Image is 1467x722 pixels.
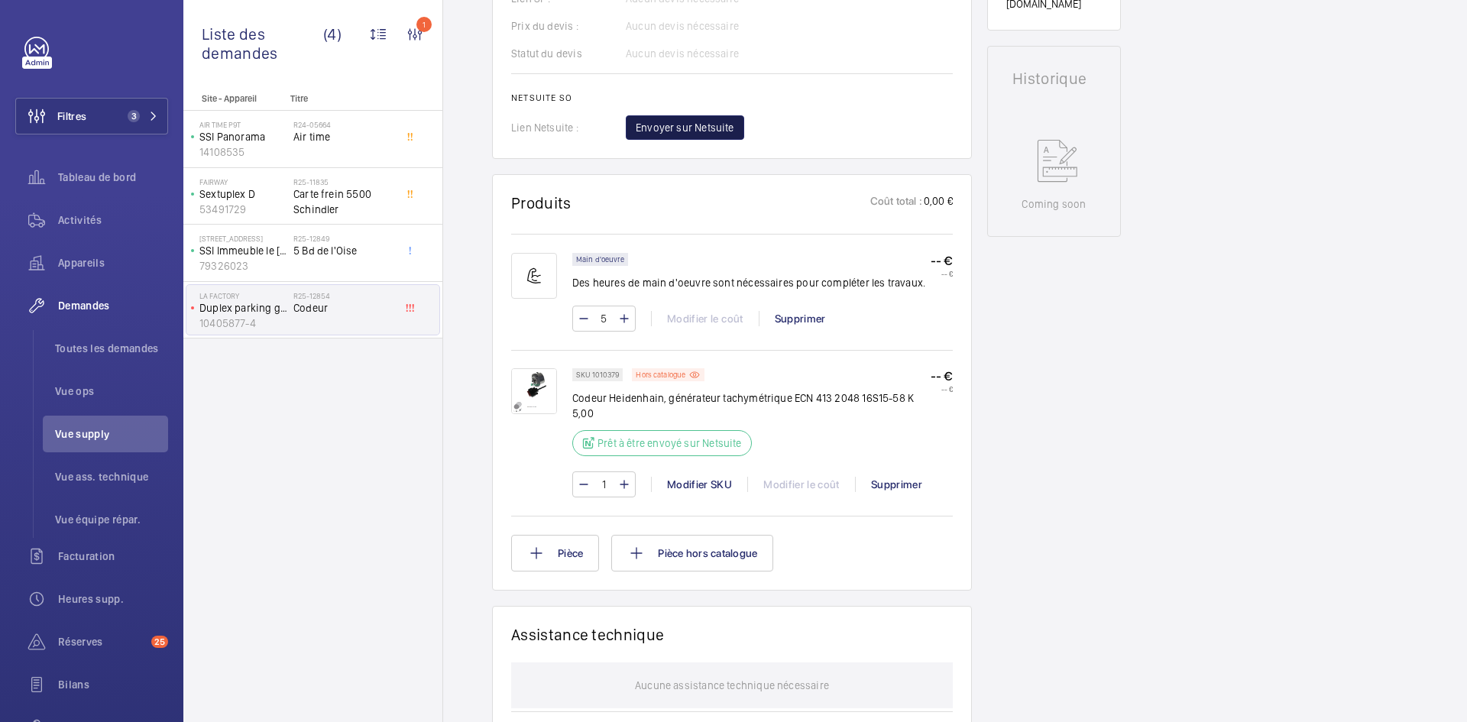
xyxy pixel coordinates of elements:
img: W2-Fbxf5ftf-ljmXrV7aTT_RD_EGUGKmXquu6eoAT-P4Le2a.png [511,368,557,414]
p: -- € [931,253,953,269]
p: AIR TIME P9T [199,120,287,129]
p: Codeur Heidenhain, générateur tachymétrique ECN 413 2048 16S15-58 K 5,00 [572,390,931,421]
h1: Assistance technique [511,625,664,644]
img: muscle-sm.svg [511,253,557,299]
p: Coût total : [870,193,922,212]
span: Carte frein 5500 Schindler [293,186,394,217]
p: 10405877-4 [199,316,287,331]
p: Prêt à être envoyé sur Netsuite [597,435,742,451]
p: 53491729 [199,202,287,217]
div: Modifier SKU [651,477,747,492]
p: FAIRWAY [199,177,287,186]
span: Vue ass. technique [55,469,168,484]
p: Aucune assistance technique nécessaire [635,662,829,708]
span: Filtres [57,108,86,124]
span: Bilans [58,677,168,692]
span: Activités [58,212,168,228]
h2: R25-12849 [293,234,394,243]
p: La Factory [199,291,287,300]
span: 3 [128,110,140,122]
span: 5 Bd de l'Oise [293,243,394,258]
p: Site - Appareil [183,93,284,104]
p: -- € [931,269,953,278]
p: Titre [290,93,391,104]
span: 25 [151,636,168,648]
span: Vue ops [55,384,168,399]
span: Toutes les demandes [55,341,168,356]
span: Demandes [58,298,168,313]
span: Appareils [58,255,168,270]
h2: R25-11835 [293,177,394,186]
button: Pièce hors catalogue [611,535,773,571]
span: Heures supp. [58,591,168,607]
span: Facturation [58,549,168,564]
p: Coming soon [1022,196,1086,212]
p: SKU 1010379 [576,372,619,377]
p: Main d'oeuvre [576,257,624,262]
p: 14108535 [199,144,287,160]
span: Liste des demandes [202,24,323,63]
h2: Netsuite SO [511,92,953,103]
span: Tableau de bord [58,170,168,185]
h1: Historique [1012,71,1096,86]
p: Duplex parking gauche [199,300,287,316]
p: Hors catalogue [636,372,685,377]
button: Pièce [511,535,599,571]
p: 79326023 [199,258,287,274]
button: Envoyer sur Netsuite [626,115,744,140]
p: SSI Immeuble le [GEOGRAPHIC_DATA] [199,243,287,258]
p: -- € [931,384,953,393]
span: Envoyer sur Netsuite [636,120,734,135]
div: Supprimer [759,311,841,326]
h2: R24-05664 [293,120,394,129]
span: Vue supply [55,426,168,442]
span: Réserves [58,634,145,649]
p: Des heures de main d'oeuvre sont nécessaires pour compléter les travaux. [572,275,925,290]
p: -- € [931,368,953,384]
p: [STREET_ADDRESS] [199,234,287,243]
p: SSI Panorama [199,129,287,144]
span: Vue équipe répar. [55,512,168,527]
h2: R25-12854 [293,291,394,300]
span: Air time [293,129,394,144]
div: Supprimer [855,477,938,492]
p: Sextuplex D [199,186,287,202]
span: Codeur [293,300,394,316]
p: 0,00 € [922,193,953,212]
button: Filtres3 [15,98,168,134]
h1: Produits [511,193,572,212]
